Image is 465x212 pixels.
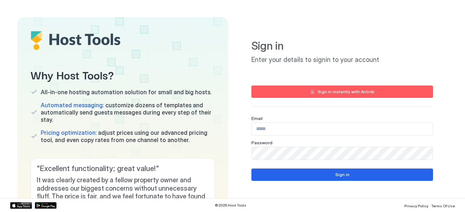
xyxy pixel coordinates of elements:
input: Input Field [252,123,433,135]
span: customize dozens of templates and automatically send guests messages during every step of their s... [41,101,215,123]
span: Terms Of Use [431,204,455,208]
span: Privacy Policy [404,204,428,208]
div: Sign in [335,171,349,178]
span: It was clearly created by a fellow property owner and addresses our biggest concerns without unne... [37,176,209,209]
span: Automated messaging: [41,101,104,109]
button: Sign in [251,169,433,181]
input: Input Field [252,147,433,159]
span: Pricing optimization: [41,129,97,136]
span: All-in-one hosting automation solution for small and big hosts. [41,88,211,96]
a: Terms Of Use [431,201,455,209]
span: © 2025 Host Tools [215,203,246,208]
div: Sign in instantly with Airbnb [318,88,375,95]
a: App Store [10,202,32,209]
span: Password [251,140,272,145]
span: Enter your details to signin to your account [251,56,433,64]
span: " Excellent functionality; great value! " [37,164,209,173]
a: Privacy Policy [404,201,428,209]
span: adjust prices using our advanced pricing tool, and even copy rates from one channel to another. [41,129,215,144]
a: Google Play Store [35,202,57,209]
span: Sign in [251,39,433,53]
span: Why Host Tools? [31,66,215,83]
button: Sign in instantly with Airbnb [251,86,433,98]
span: Email [251,116,263,121]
